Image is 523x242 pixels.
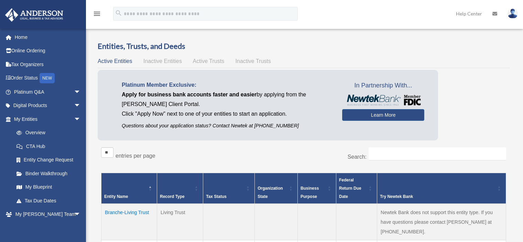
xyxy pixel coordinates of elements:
[377,204,506,240] td: Newtek Bank does not support this entity type. If you have questions please contact [PERSON_NAME]...
[40,73,55,83] div: NEW
[122,90,332,109] p: by applying from the [PERSON_NAME] Client Portal.
[143,58,182,64] span: Inactive Entities
[348,154,367,160] label: Search:
[116,153,155,159] label: entries per page
[10,139,88,153] a: CTA Hub
[193,58,225,64] span: Active Trusts
[5,208,91,221] a: My [PERSON_NAME] Teamarrow_drop_down
[93,10,101,18] i: menu
[160,194,185,199] span: Record Type
[74,99,88,113] span: arrow_drop_down
[5,85,91,99] a: Platinum Q&Aarrow_drop_down
[10,153,88,167] a: Entity Change Request
[10,167,88,180] a: Binder Walkthrough
[74,112,88,126] span: arrow_drop_down
[255,173,298,204] th: Organization State: Activate to sort
[98,41,510,52] h3: Entities, Trusts, and Deeds
[297,173,336,204] th: Business Purpose: Activate to sort
[206,194,227,199] span: Tax Status
[5,57,91,71] a: Tax Organizers
[122,109,332,119] p: Click "Apply Now" next to one of your entities to start an application.
[342,80,424,91] span: In Partnership With...
[157,204,203,240] td: Living Trust
[74,208,88,222] span: arrow_drop_down
[5,44,91,58] a: Online Ordering
[5,99,91,113] a: Digital Productsarrow_drop_down
[5,112,88,126] a: My Entitiesarrow_drop_down
[98,58,132,64] span: Active Entities
[93,12,101,18] a: menu
[346,95,421,106] img: NewtekBankLogoSM.png
[339,178,361,199] span: Federal Return Due Date
[10,126,84,140] a: Overview
[101,204,157,240] td: Branche-Living Trust
[380,192,495,201] div: Try Newtek Bank
[74,85,88,99] span: arrow_drop_down
[10,194,88,208] a: Tax Due Dates
[508,9,518,19] img: User Pic
[342,109,424,121] a: Learn More
[301,186,319,199] span: Business Purpose
[377,173,506,204] th: Try Newtek Bank : Activate to sort
[122,92,257,97] span: Apply for business bank accounts faster and easier
[203,173,255,204] th: Tax Status: Activate to sort
[104,194,128,199] span: Entity Name
[3,8,65,22] img: Anderson Advisors Platinum Portal
[115,9,122,17] i: search
[258,186,283,199] span: Organization State
[5,71,91,85] a: Order StatusNEW
[236,58,271,64] span: Inactive Trusts
[157,173,203,204] th: Record Type: Activate to sort
[5,30,91,44] a: Home
[10,180,88,194] a: My Blueprint
[101,173,157,204] th: Entity Name: Activate to invert sorting
[336,173,377,204] th: Federal Return Due Date: Activate to sort
[122,122,332,130] p: Questions about your application status? Contact Newtek at [PHONE_NUMBER]
[122,80,332,90] p: Platinum Member Exclusive:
